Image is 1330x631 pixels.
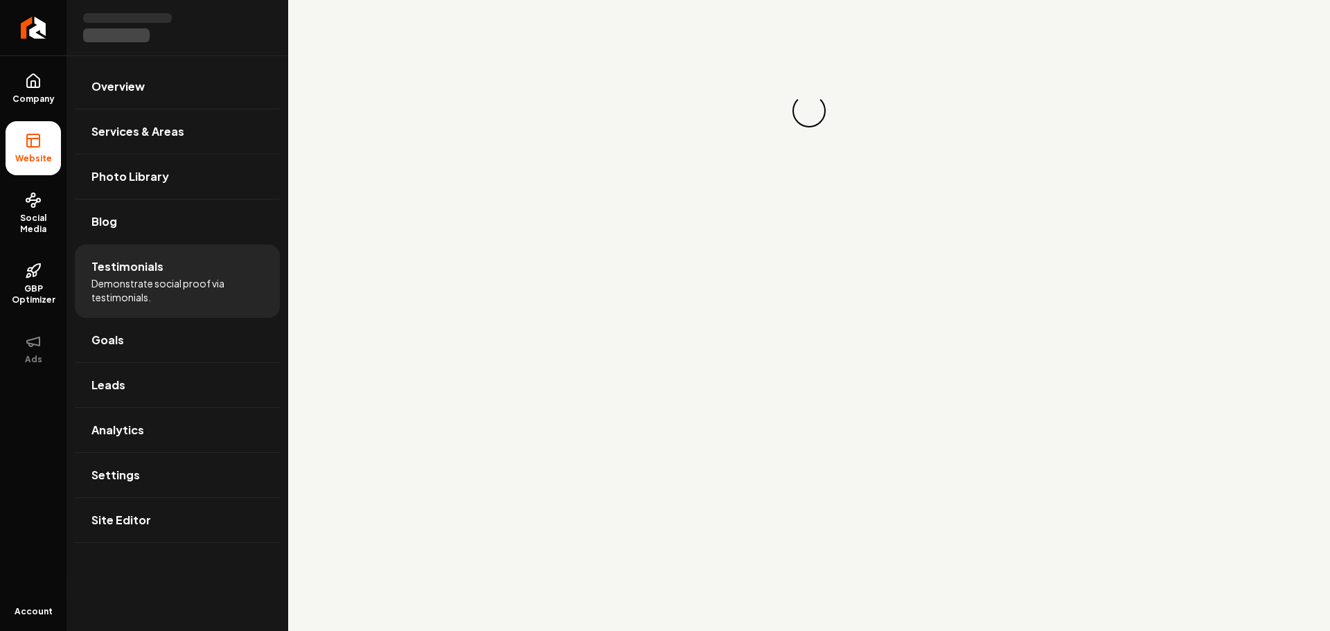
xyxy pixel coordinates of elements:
[6,213,61,235] span: Social Media
[91,422,144,438] span: Analytics
[91,332,124,348] span: Goals
[91,213,117,230] span: Blog
[786,87,832,134] div: Loading
[75,318,280,362] a: Goals
[75,199,280,244] a: Blog
[91,168,169,185] span: Photo Library
[10,153,57,164] span: Website
[75,64,280,109] a: Overview
[7,94,60,105] span: Company
[6,62,61,116] a: Company
[19,354,48,365] span: Ads
[91,377,125,393] span: Leads
[75,154,280,199] a: Photo Library
[6,181,61,246] a: Social Media
[91,78,145,95] span: Overview
[75,498,280,542] a: Site Editor
[91,276,263,304] span: Demonstrate social proof via testimonials.
[15,606,53,617] span: Account
[91,467,140,483] span: Settings
[75,408,280,452] a: Analytics
[91,512,151,528] span: Site Editor
[6,283,61,305] span: GBP Optimizer
[75,109,280,154] a: Services & Areas
[91,258,163,275] span: Testimonials
[75,453,280,497] a: Settings
[21,17,46,39] img: Rebolt Logo
[75,363,280,407] a: Leads
[6,251,61,317] a: GBP Optimizer
[91,123,184,140] span: Services & Areas
[6,322,61,376] button: Ads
